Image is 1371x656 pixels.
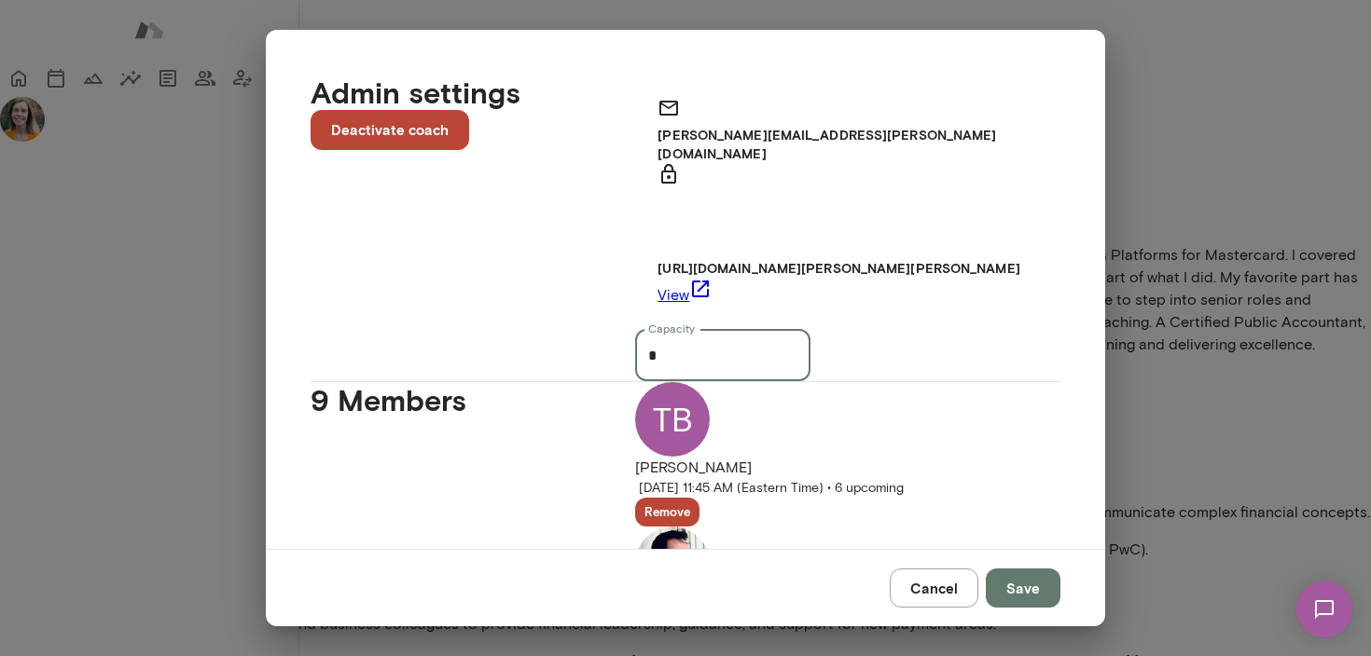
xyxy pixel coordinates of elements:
img: Jonathan Joyner [635,526,710,601]
button: Deactivate coach [311,110,469,149]
div: TB [635,382,710,457]
a: View [658,286,712,304]
p: [DATE] 11:45 AM (Eastern Time) • 6 upcoming [635,479,1060,498]
span: [PERSON_NAME] [635,458,752,476]
h6: [URL][DOMAIN_NAME][PERSON_NAME][PERSON_NAME] [658,259,1038,278]
h4: 9 Members [311,382,605,417]
button: Save [986,568,1060,608]
label: Capacity [648,321,695,336]
button: Remove [635,498,699,526]
h4: Admin settings [311,75,605,110]
h6: [PERSON_NAME][EMAIL_ADDRESS][PERSON_NAME][DOMAIN_NAME] [658,126,1038,163]
button: Cancel [890,568,978,608]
